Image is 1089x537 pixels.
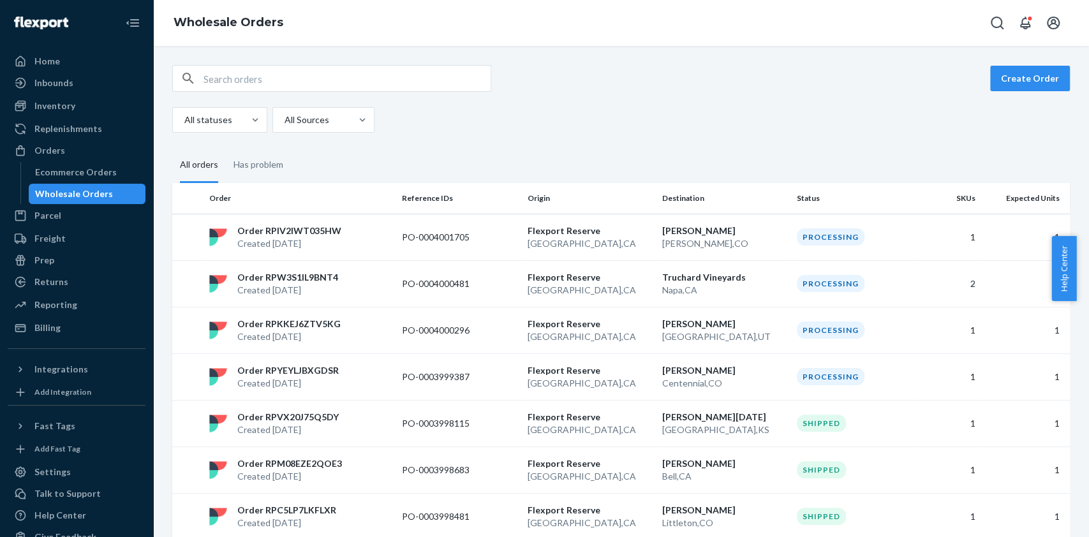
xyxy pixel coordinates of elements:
button: Create Order [990,66,1070,91]
p: Order RPVX20J75Q5DY [237,411,339,423]
a: Orders [8,140,145,161]
p: [PERSON_NAME] [662,364,787,377]
div: Fast Tags [34,420,75,432]
td: 1 [980,446,1070,493]
div: Returns [34,276,68,288]
p: [PERSON_NAME] [662,504,787,517]
ol: breadcrumbs [163,4,293,41]
th: Order [204,183,397,214]
th: Reference IDs [397,183,522,214]
img: flexport logo [209,275,227,293]
p: [PERSON_NAME] [662,224,787,237]
div: Billing [34,321,61,334]
p: Order RPW3S1IL9BNT4 [237,271,338,284]
p: Flexport Reserve [528,504,652,517]
div: Add Integration [34,386,91,397]
p: Truchard Vineyards [662,271,787,284]
p: Order RPM08EZE2QOE3 [237,457,342,470]
td: 1 [917,446,980,493]
p: [GEOGRAPHIC_DATA] , CA [528,423,652,436]
td: 1 [917,214,980,260]
input: Search orders [204,66,491,91]
th: Expected Units [980,183,1070,214]
p: [PERSON_NAME] [662,318,787,330]
div: Integrations [34,363,88,376]
a: Ecommerce Orders [29,162,146,182]
button: Fast Tags [8,416,145,436]
p: [GEOGRAPHIC_DATA] , CA [528,470,652,483]
p: Flexport Reserve [528,411,652,423]
p: PO-0003998481 [402,510,504,523]
img: Flexport logo [14,17,68,29]
div: Help Center [34,509,86,522]
p: PO-0003998683 [402,464,504,476]
p: Flexport Reserve [528,364,652,377]
p: Bell , CA [662,470,787,483]
div: Processing [797,228,864,246]
p: Created [DATE] [237,330,341,343]
p: Flexport Reserve [528,457,652,470]
p: PO-0004000296 [402,324,504,337]
div: Prep [34,254,54,267]
div: All orders [180,148,218,183]
a: Wholesale Orders [29,184,146,204]
p: Order RPYEYLJBXGDSR [237,364,339,377]
div: Shipped [797,508,846,525]
a: Prep [8,250,145,270]
p: [PERSON_NAME] , CO [662,237,787,250]
button: Help Center [1051,236,1076,301]
p: Flexport Reserve [528,318,652,330]
div: Orders [34,144,65,157]
div: Wholesale Orders [35,188,113,200]
td: 1 [980,400,1070,446]
a: Reporting [8,295,145,315]
p: Created [DATE] [237,284,338,297]
p: [GEOGRAPHIC_DATA] , CA [528,284,652,297]
div: Inventory [34,99,75,112]
td: 1 [917,353,980,400]
div: Ecommerce Orders [35,166,117,179]
p: [GEOGRAPHIC_DATA] , KS [662,423,787,436]
th: Status [792,183,917,214]
div: Inbounds [34,77,73,89]
input: All Sources [283,114,285,126]
div: Replenishments [34,122,102,135]
td: 1 [980,353,1070,400]
p: Created [DATE] [237,470,342,483]
img: flexport logo [209,461,227,479]
div: Talk to Support [34,487,101,500]
p: Centennial , CO [662,377,787,390]
div: Reporting [34,298,77,311]
p: Flexport Reserve [528,224,652,237]
p: PO-0003998115 [402,417,504,430]
p: Order RPC5LP7LKFLXR [237,504,336,517]
div: Processing [797,321,864,339]
a: Parcel [8,205,145,226]
div: Shipped [797,415,846,432]
button: Integrations [8,359,145,379]
div: Shipped [797,461,846,478]
p: Napa , CA [662,284,787,297]
p: [PERSON_NAME] [662,457,787,470]
img: flexport logo [209,508,227,526]
div: Processing [797,275,864,292]
p: Order RPKKEJ6ZTV5KG [237,318,341,330]
img: flexport logo [209,321,227,339]
div: Processing [797,368,864,385]
p: [GEOGRAPHIC_DATA] , CA [528,377,652,390]
button: Close Navigation [120,10,145,36]
td: 4 [980,260,1070,307]
div: Has problem [233,148,283,181]
a: Freight [8,228,145,249]
a: Home [8,51,145,71]
th: SKUs [917,183,980,214]
div: Parcel [34,209,61,222]
a: Inventory [8,96,145,116]
p: Littleton , CO [662,517,787,529]
a: Wholesale Orders [174,15,283,29]
p: Created [DATE] [237,237,341,250]
img: flexport logo [209,415,227,432]
td: 1 [917,307,980,353]
a: Settings [8,462,145,482]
